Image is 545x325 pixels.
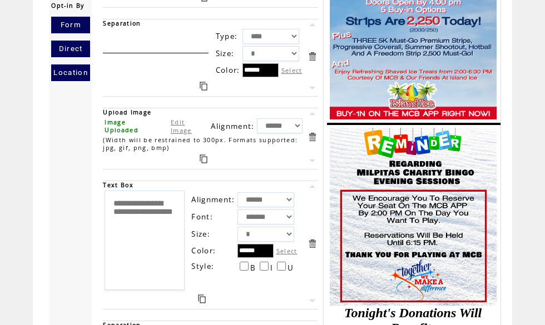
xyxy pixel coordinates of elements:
[51,17,90,33] a: Form
[191,229,210,239] span: Size:
[216,31,238,41] span: Type:
[191,194,235,204] span: Alignment:
[276,247,298,255] label: Select
[307,238,318,249] a: Delete this item
[200,154,207,163] a: Duplicate this item
[307,181,318,192] a: Move this item up
[103,19,141,27] span: Separation
[307,296,318,306] a: Move this item down
[51,41,90,57] a: Direct
[288,263,294,273] span: U
[191,261,214,271] span: Style:
[200,82,207,91] a: Duplicate this item
[51,2,84,9] span: Opt-in By
[330,128,497,306] img: images
[105,118,138,134] span: Image Uploaded
[307,108,318,119] a: Move this item up
[270,263,273,273] span: I
[103,136,298,152] span: (Width will be restrained to 300px. Formats supported: jpg, gif, png, bmp)
[307,156,318,166] a: Move this item down
[51,64,90,81] a: Location
[216,48,235,58] span: Size:
[198,294,206,303] a: Duplicate this item
[307,51,318,62] a: Delete this item
[307,83,318,93] a: Move this item down
[191,212,213,222] span: Font:
[191,246,216,256] span: Color:
[211,121,254,131] span: Alignment:
[281,66,303,74] label: Select
[171,118,192,134] a: Edit Image
[307,19,318,30] a: Move this item up
[103,181,133,189] span: Text Box
[103,108,151,116] span: Upload Image
[216,65,240,75] span: Color:
[250,263,256,273] span: B
[307,132,318,142] a: Delete this item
